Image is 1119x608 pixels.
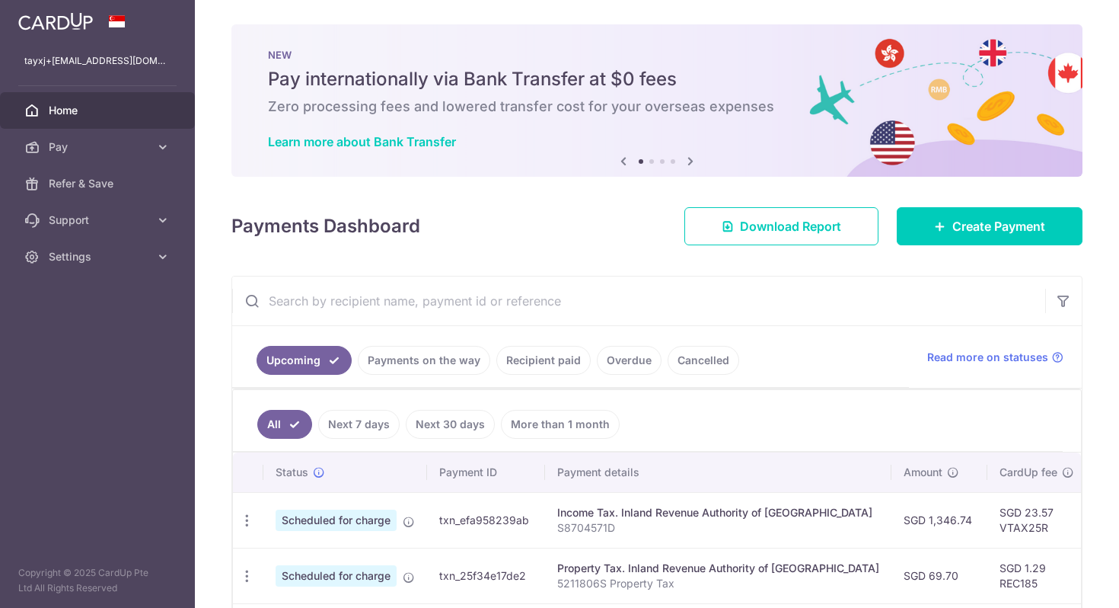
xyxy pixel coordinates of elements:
th: Payment ID [427,453,545,492]
p: S8704571D [557,520,879,536]
span: Home [49,103,149,118]
a: Cancelled [668,346,739,375]
span: Support [49,213,149,228]
div: Property Tax. Inland Revenue Authority of [GEOGRAPHIC_DATA] [557,561,879,576]
a: Upcoming [257,346,352,375]
td: SGD 23.57 VTAX25R [987,492,1086,548]
a: Create Payment [897,207,1082,245]
span: Create Payment [952,217,1045,235]
td: SGD 1,346.74 [891,492,987,548]
td: txn_25f34e17de2 [427,548,545,603]
p: 5211806S Property Tax [557,576,879,591]
span: Scheduled for charge [276,565,397,587]
p: NEW [268,49,1046,61]
a: More than 1 month [501,410,620,439]
img: CardUp [18,12,93,30]
span: Status [276,465,308,480]
td: txn_efa958239ab [427,492,545,548]
a: Next 7 days [318,410,400,439]
span: CardUp fee [999,465,1057,480]
h5: Pay internationally via Bank Transfer at $0 fees [268,67,1046,91]
a: Overdue [597,346,662,375]
a: Download Report [684,207,878,245]
span: Refer & Save [49,176,149,191]
img: Bank transfer banner [231,24,1082,177]
div: Income Tax. Inland Revenue Authority of [GEOGRAPHIC_DATA] [557,505,879,520]
span: Download Report [740,217,841,235]
h4: Payments Dashboard [231,213,420,240]
span: Pay [49,139,149,155]
th: Payment details [545,453,891,492]
a: Payments on the way [358,346,490,375]
span: Read more on statuses [927,350,1048,365]
p: tayxj+[EMAIL_ADDRESS][DOMAIN_NAME] [24,53,171,69]
span: Scheduled for charge [276,510,397,531]
h6: Zero processing fees and lowered transfer cost for your overseas expenses [268,98,1046,116]
a: Next 30 days [406,410,495,439]
td: SGD 69.70 [891,548,987,603]
a: Read more on statuses [927,350,1063,365]
td: SGD 1.29 REC185 [987,548,1086,603]
input: Search by recipient name, payment id or reference [232,277,1045,325]
span: Amount [904,465,942,480]
a: Recipient paid [496,346,591,375]
a: All [257,410,312,439]
span: Settings [49,249,149,264]
a: Learn more about Bank Transfer [268,134,456,149]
